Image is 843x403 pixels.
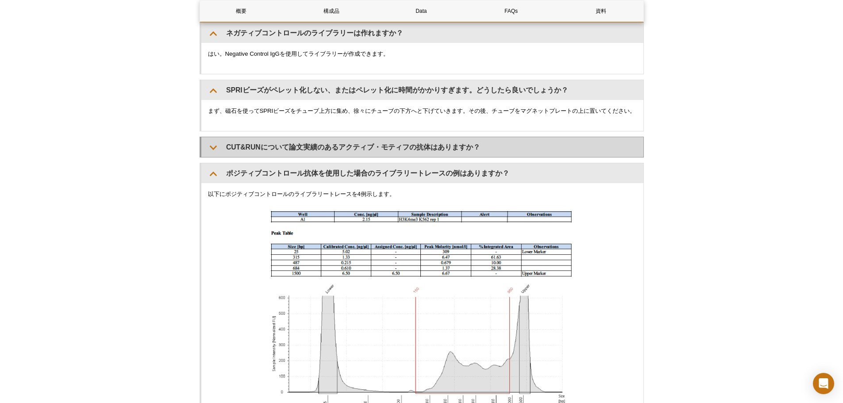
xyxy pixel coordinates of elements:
summary: ポジティブコントロール抗体を使用した場合のライブラリートレースの例はありますか？ [201,163,643,183]
summary: ネガティブコントロールのライブラリーは作れますか？ [201,23,643,43]
div: Open Intercom Messenger [813,373,834,394]
p: まず、磁石を使ってSPRIビーズをチューブ上方に集め、徐々にチューブの下方へと下げていきます。その後、チューブをマグネットプレートの上に置いてください。 [208,107,637,115]
p: はい。Negative Control IgGを使用してライブラリーが作成できます。 [208,50,637,58]
summary: SPRIビーズがペレット化しない、またはペレット化に時間がかかりすぎます。どうしたら良いでしょうか？ [201,80,643,100]
a: 構成品 [290,0,373,22]
a: FAQs [470,0,553,22]
p: 以下にポジティブコントロールのライブラリートレースを4例示します。 [208,190,637,199]
a: Data [380,0,463,22]
a: 資料 [559,0,643,22]
a: 概要 [200,0,283,22]
summary: CUT&RUNについて論文実績のあるアクティブ・モティフの抗体はありますか？ [201,137,643,157]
